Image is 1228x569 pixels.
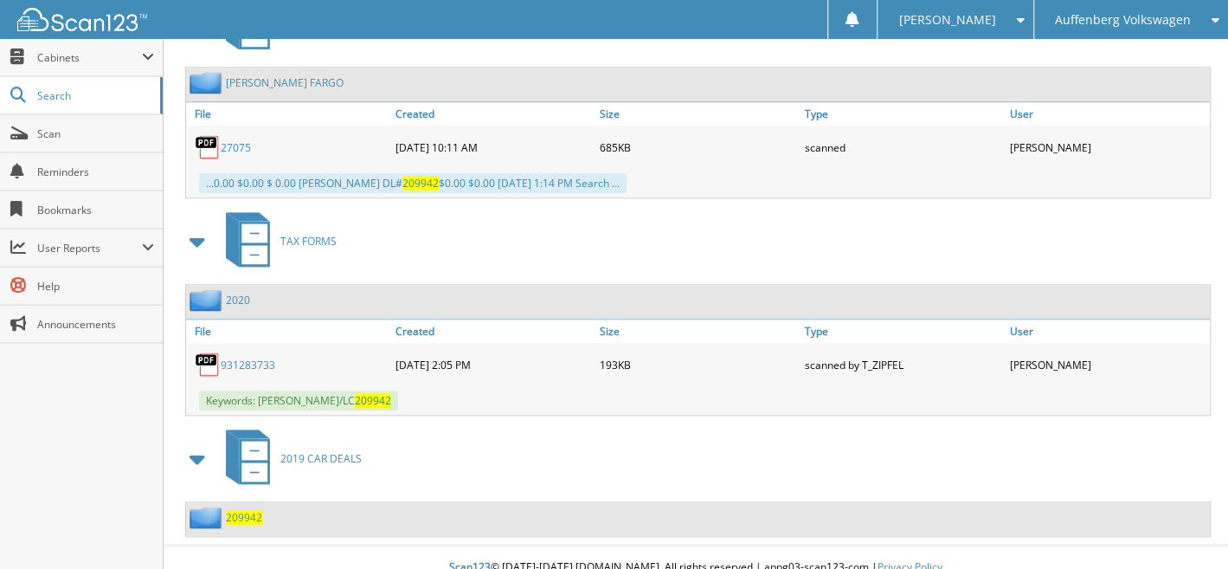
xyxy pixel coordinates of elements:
span: Search [37,88,151,103]
a: Type [800,320,1006,343]
span: 209942 [402,176,439,191]
div: [PERSON_NAME] [1005,130,1210,165]
img: PDF.png [195,134,221,160]
span: User Reports [37,241,142,255]
a: File [186,102,391,126]
div: [DATE] 10:11 AM [391,130,596,165]
div: 685KB [595,130,800,165]
a: [PERSON_NAME] FARGO [226,75,344,90]
span: Cabinets [37,50,142,65]
a: 209942 [226,510,262,525]
a: Created [391,102,596,126]
div: [PERSON_NAME] [1005,347,1210,382]
a: 27075 [221,140,251,155]
span: Bookmarks [37,203,154,217]
div: [DATE] 2:05 PM [391,347,596,382]
div: 193KB [595,347,800,382]
img: folder2.png [190,72,226,94]
span: Auffenberg Volkswagen [1055,15,1191,25]
span: [PERSON_NAME] [898,15,995,25]
a: Created [391,320,596,343]
a: Type [800,102,1006,126]
img: scan123-logo-white.svg [17,8,147,31]
a: Size [595,102,800,126]
span: Scan [37,126,154,141]
a: User [1005,320,1210,343]
a: TAX FORMS [215,207,337,275]
a: User [1005,102,1210,126]
span: Announcements [37,317,154,332]
a: File [186,320,391,343]
span: TAX FORMS [280,234,337,249]
iframe: Chat Widget [1141,486,1228,569]
img: folder2.png [190,289,226,311]
div: scanned [800,130,1006,165]
span: Help [37,279,154,294]
span: 2019 CAR DEALS [280,451,362,466]
img: folder2.png [190,507,226,528]
a: 2019 CAR DEALS [215,424,362,493]
a: Size [595,320,800,343]
div: scanned by T_ZIPFEL [800,347,1006,382]
div: ...0.00 $0.00 $ 0.00 [PERSON_NAME] DL# $0.00 $0.00 [DATE] 1:14 PM Search ... [199,173,627,193]
span: 209942 [355,393,391,408]
span: Reminders [37,165,154,179]
img: PDF.png [195,352,221,378]
a: 931283733 [221,358,275,372]
a: 2020 [226,293,250,307]
span: Keywords: [PERSON_NAME]/LC [199,391,398,411]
